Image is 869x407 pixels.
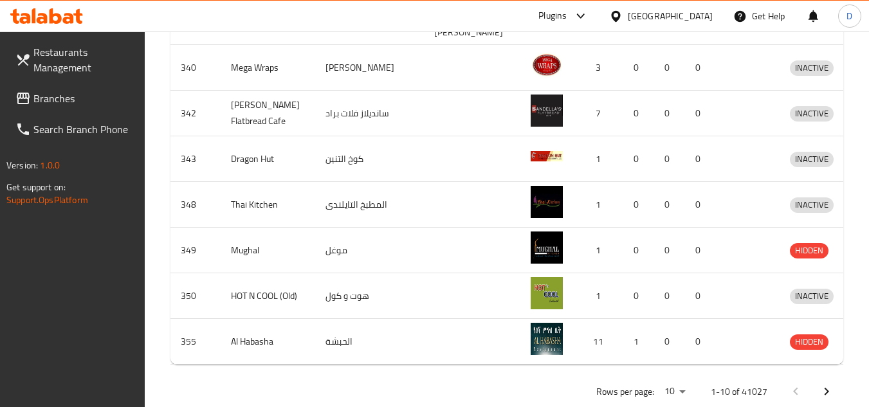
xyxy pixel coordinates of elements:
td: 1 [578,136,623,182]
td: Al Habasha [221,319,315,365]
div: HIDDEN [790,243,828,258]
td: 0 [623,273,654,319]
span: HIDDEN [790,243,828,258]
span: Search Branch Phone [33,122,135,137]
img: Sandella's Flatbread Cafe [531,95,563,127]
span: Get support on: [6,179,66,195]
td: 0 [685,91,716,136]
td: كوخ التنين [315,136,424,182]
td: 0 [654,45,685,91]
td: 0 [623,136,654,182]
td: 1 [578,182,623,228]
img: Mega Wraps [531,49,563,81]
p: Rows per page: [596,384,654,400]
a: Branches [5,83,145,114]
span: Branches [33,91,135,106]
div: Plugins [538,8,567,24]
div: INACTIVE [790,197,834,213]
td: المطبخ التايلندى [315,182,424,228]
td: 0 [623,182,654,228]
td: Mughal [221,228,315,273]
a: Search Branch Phone [5,114,145,145]
td: 0 [654,136,685,182]
p: 1-10 of 41027 [711,384,767,400]
td: 0 [623,91,654,136]
td: 0 [654,91,685,136]
span: Version: [6,157,38,174]
td: 0 [654,319,685,365]
div: INACTIVE [790,106,834,122]
td: 349 [170,228,221,273]
td: 0 [685,319,716,365]
td: 7 [578,91,623,136]
a: Support.OpsPlatform [6,192,88,208]
td: 1 [623,319,654,365]
div: HIDDEN [790,334,828,350]
td: Mega Wraps [221,45,315,91]
span: 1.0.0 [40,157,60,174]
td: 0 [623,228,654,273]
td: 355 [170,319,221,365]
td: 11 [578,319,623,365]
span: D [846,9,852,23]
td: 0 [685,228,716,273]
div: Rows per page: [659,382,690,401]
td: 0 [685,273,716,319]
span: INACTIVE [790,289,834,303]
td: هوت و كول [315,273,424,319]
td: 342 [170,91,221,136]
td: 0 [685,45,716,91]
td: 348 [170,182,221,228]
td: 3 [578,45,623,91]
button: Next page [811,376,842,407]
span: INACTIVE [790,106,834,121]
td: 0 [685,136,716,182]
td: 1 [578,273,623,319]
td: [PERSON_NAME] [315,45,424,91]
td: 340 [170,45,221,91]
td: الحبشة [315,319,424,365]
td: 350 [170,273,221,319]
div: [GEOGRAPHIC_DATA] [628,9,713,23]
td: 0 [685,182,716,228]
span: Restaurants Management [33,44,135,75]
td: 0 [654,273,685,319]
td: سانديلاز فلات براد [315,91,424,136]
td: Dragon Hut [221,136,315,182]
span: INACTIVE [790,152,834,167]
span: INACTIVE [790,197,834,212]
div: INACTIVE [790,60,834,76]
td: 0 [654,228,685,273]
img: Al Habasha [531,323,563,355]
td: 0 [623,45,654,91]
td: [PERSON_NAME] Flatbread Cafe [221,91,315,136]
span: INACTIVE [790,60,834,75]
img: Dragon Hut [531,140,563,172]
img: Thai Kitchen [531,186,563,218]
img: HOT N COOL (Old) [531,277,563,309]
td: 1 [578,228,623,273]
td: HOT N COOL (Old) [221,273,315,319]
img: Mughal [531,231,563,264]
td: 343 [170,136,221,182]
td: Thai Kitchen [221,182,315,228]
span: HIDDEN [790,334,828,349]
td: 0 [654,182,685,228]
td: موغل [315,228,424,273]
a: Restaurants Management [5,37,145,83]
